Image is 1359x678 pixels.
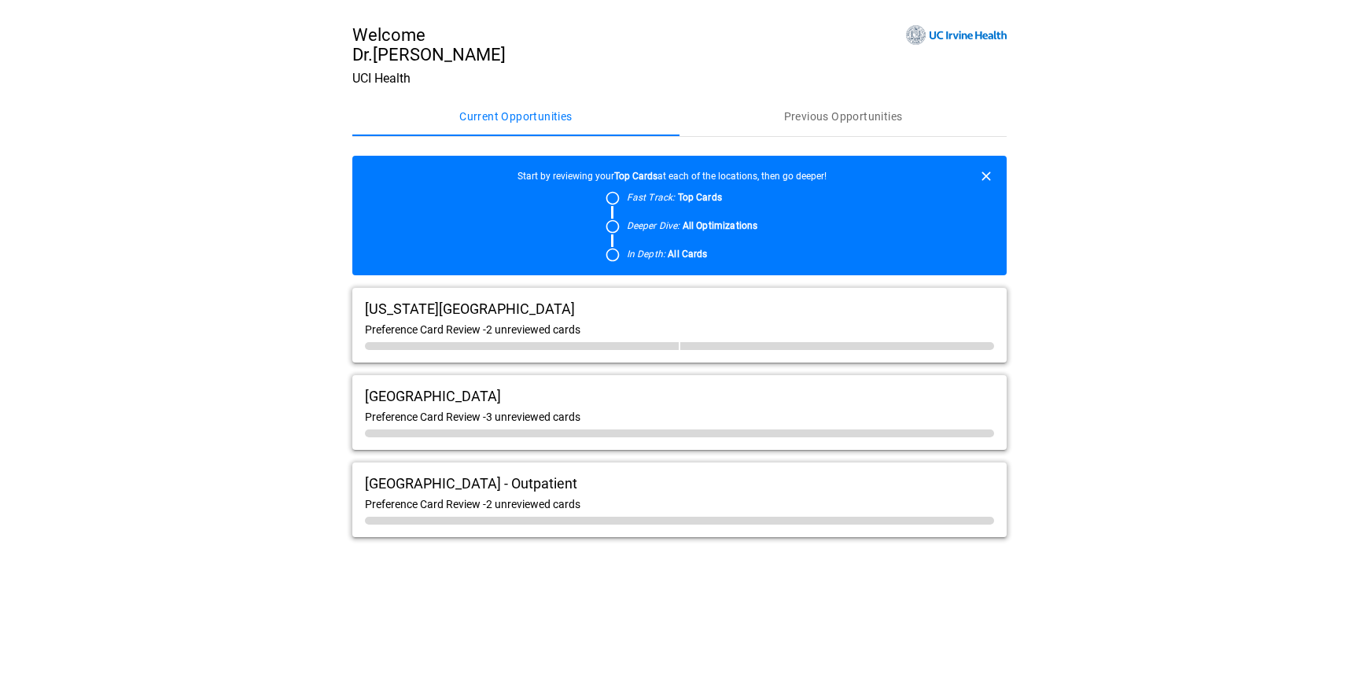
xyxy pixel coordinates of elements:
b: Top Cards [614,171,657,182]
span: UCI Health [352,71,411,86]
em: Deeper Dive: [627,220,680,231]
em: In Depth: [627,249,665,260]
span: Preference Card Review - 3 unreviewed cards [365,411,580,423]
img: Site Logo [906,25,1007,45]
span: Dr. [PERSON_NAME] [352,45,506,64]
b: All Cards [668,249,707,260]
span: Welcome [352,25,506,45]
span: Start by reviewing your at each of the locations, then go deeper! [365,171,978,182]
b: Top Cards [678,192,722,203]
span: [US_STATE][GEOGRAPHIC_DATA] [365,300,575,317]
span: [GEOGRAPHIC_DATA] - Outpatient [365,475,577,492]
span: Current Opportunities [459,110,572,124]
em: Fast Track: [627,192,676,203]
span: Previous Opportunities [784,110,903,124]
span: Preference Card Review - 2 unreviewed cards [365,498,580,510]
span: Preference Card Review - 2 unreviewed cards [365,323,580,336]
span: [GEOGRAPHIC_DATA] [365,388,501,404]
b: All Optimizations [683,220,758,231]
